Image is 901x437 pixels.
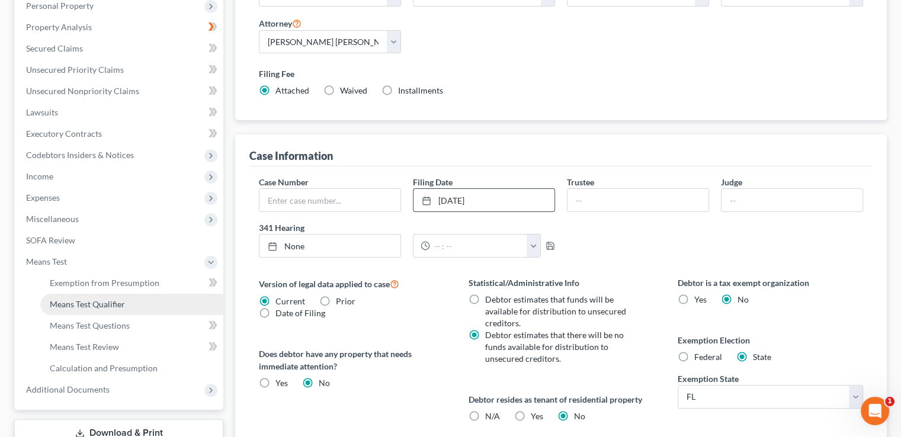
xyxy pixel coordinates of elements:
a: Secured Claims [17,38,223,59]
label: Case Number [259,176,309,188]
a: SOFA Review [17,230,223,251]
span: Means Test Review [50,342,119,352]
span: Exemption from Presumption [50,278,159,288]
label: Version of legal data applied to case [259,277,444,291]
input: -- : -- [430,234,527,257]
span: No [738,294,749,304]
span: Codebtors Insiders & Notices [26,150,134,160]
span: Current [275,296,305,306]
span: Waived [340,85,367,95]
div: Case Information [249,149,333,163]
label: Trustee [567,176,594,188]
a: Lawsuits [17,102,223,123]
span: Means Test Qualifier [50,299,125,309]
span: Property Analysis [26,22,92,32]
span: Lawsuits [26,107,58,117]
a: Means Test Review [40,336,223,358]
a: Unsecured Priority Claims [17,59,223,81]
span: Personal Property [26,1,94,11]
span: Means Test Questions [50,320,130,330]
label: Debtor is a tax exempt organization [678,277,863,289]
a: Means Test Questions [40,315,223,336]
label: Judge [721,176,742,188]
span: Date of Filing [275,308,325,318]
a: Means Test Qualifier [40,294,223,315]
span: No [574,411,585,421]
a: Unsecured Nonpriority Claims [17,81,223,102]
span: SOFA Review [26,235,75,245]
input: -- [567,189,708,211]
label: Debtor resides as tenant of residential property [469,393,654,406]
span: Executory Contracts [26,128,102,139]
span: Miscellaneous [26,214,79,224]
span: Attached [275,85,309,95]
label: Does debtor have any property that needs immediate attention? [259,348,444,372]
span: Debtor estimates that funds will be available for distribution to unsecured creditors. [485,294,626,328]
span: N/A [485,411,500,421]
span: Unsecured Priority Claims [26,65,124,75]
label: Exemption Election [678,334,863,346]
input: Enter case number... [259,189,400,211]
span: Means Test [26,256,67,266]
span: Income [26,171,53,181]
a: Property Analysis [17,17,223,38]
span: Unsecured Nonpriority Claims [26,86,139,96]
a: Calculation and Presumption [40,358,223,379]
input: -- [722,189,862,211]
a: Exemption from Presumption [40,272,223,294]
a: [DATE] [413,189,554,211]
span: State [753,352,771,362]
a: Executory Contracts [17,123,223,144]
span: Installments [398,85,443,95]
span: Secured Claims [26,43,83,53]
span: Debtor estimates that there will be no funds available for distribution to unsecured creditors. [485,330,624,364]
label: Attorney [259,16,302,30]
span: Yes [531,411,543,421]
span: Calculation and Presumption [50,363,158,373]
a: None [259,234,400,257]
span: Yes [275,378,288,388]
label: Statistical/Administrative Info [469,277,654,289]
span: No [319,378,330,388]
label: Exemption State [678,372,739,385]
span: Prior [336,296,355,306]
span: Additional Documents [26,384,110,394]
span: Expenses [26,192,60,203]
iframe: Intercom live chat [861,397,889,425]
span: Federal [694,352,722,362]
span: Yes [694,294,707,304]
label: Filing Fee [259,68,863,80]
label: Filing Date [413,176,453,188]
label: 341 Hearing [253,221,561,234]
span: 1 [885,397,894,406]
